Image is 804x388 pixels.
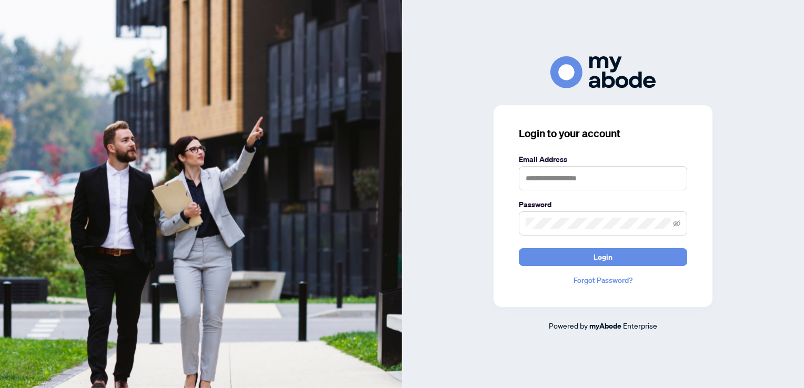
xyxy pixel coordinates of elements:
a: Forgot Password? [519,274,687,286]
img: ma-logo [550,56,656,88]
span: eye-invisible [673,220,680,227]
label: Email Address [519,154,687,165]
label: Password [519,199,687,210]
h3: Login to your account [519,126,687,141]
span: Enterprise [623,321,657,330]
button: Login [519,248,687,266]
span: Login [594,249,612,266]
a: myAbode [589,320,621,332]
span: Powered by [549,321,588,330]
